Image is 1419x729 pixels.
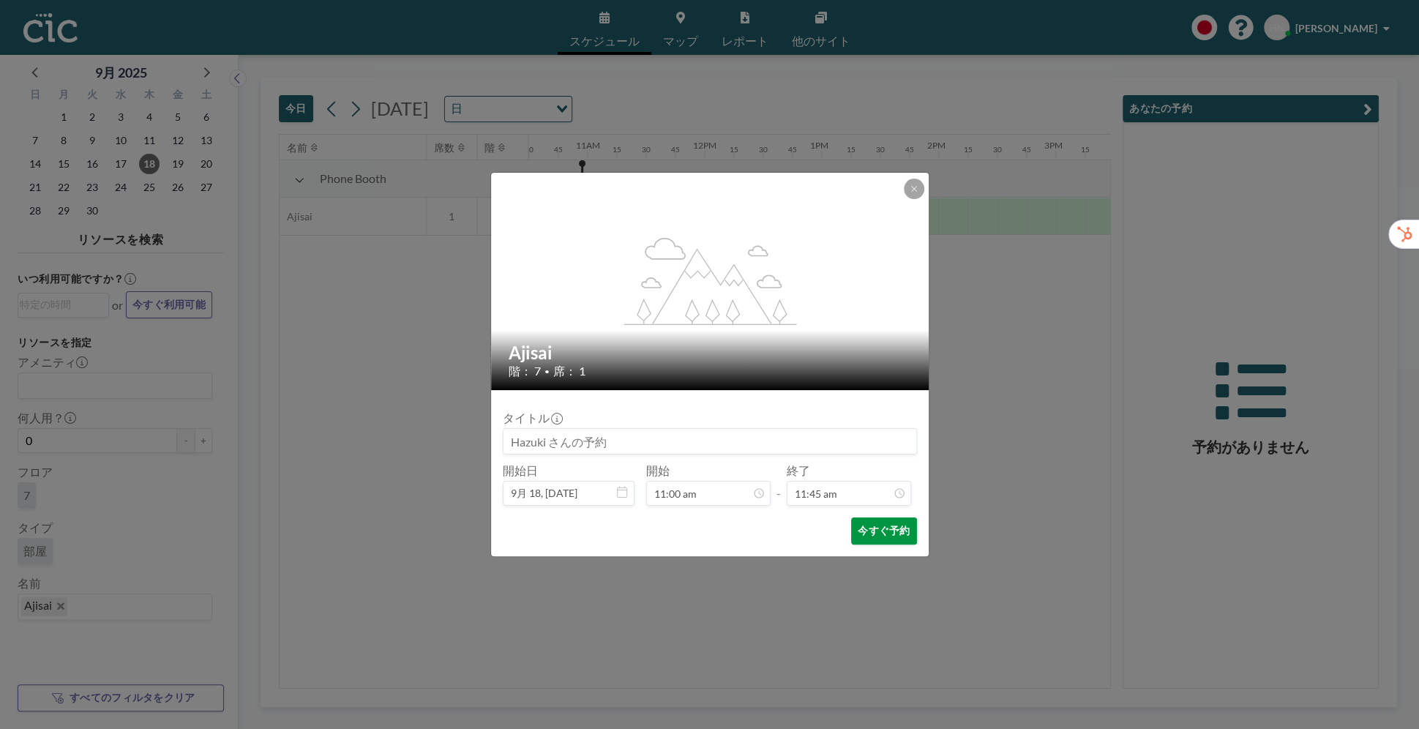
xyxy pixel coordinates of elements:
g: flex-grow: 1.2; [624,236,796,324]
button: 今すぐ予約 [851,517,916,545]
label: 開始日 [503,463,538,478]
input: Hazuki さんの予約 [503,429,916,454]
h2: Ajisai [509,342,913,364]
label: 開始 [646,463,670,478]
span: • [544,366,550,377]
span: 席： 1 [553,364,585,378]
span: - [776,468,781,501]
label: 終了 [787,463,810,478]
span: 階： 7 [509,364,541,378]
label: タイトル [503,411,561,425]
